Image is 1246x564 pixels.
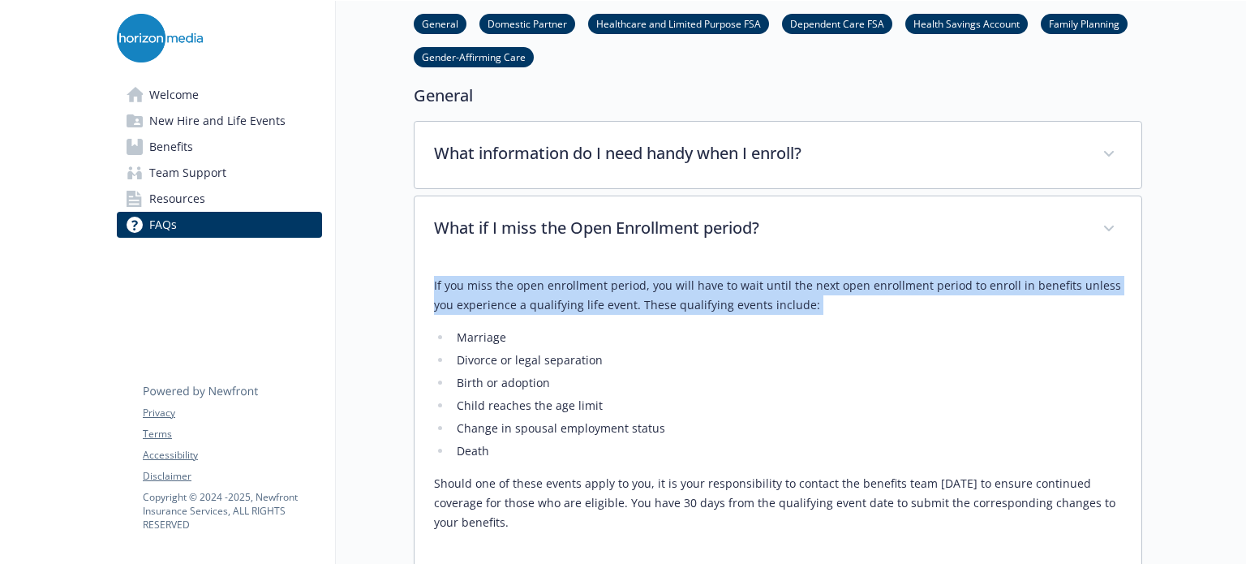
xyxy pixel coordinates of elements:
[414,84,1142,108] p: General
[434,216,1083,240] p: What if I miss the Open Enrollment period?
[143,448,321,463] a: Accessibility
[415,196,1141,263] div: What if I miss the Open Enrollment period?
[149,108,286,134] span: New Hire and Life Events
[143,427,321,441] a: Terms
[434,141,1083,166] p: What information do I need handy when I enroll?
[143,490,321,532] p: Copyright © 2024 - 2025 , Newfront Insurance Services, ALL RIGHTS RESERVED
[415,122,1141,188] div: What information do I need handy when I enroll?
[117,108,322,134] a: New Hire and Life Events
[117,82,322,108] a: Welcome
[452,441,1122,461] li: Death
[117,212,322,238] a: FAQs
[479,15,575,31] a: Domestic Partner
[452,373,1122,393] li: Birth or adoption
[149,160,226,186] span: Team Support
[117,186,322,212] a: Resources
[905,15,1028,31] a: Health Savings Account
[117,160,322,186] a: Team Support
[149,134,193,160] span: Benefits
[452,351,1122,370] li: Divorce or legal separation
[117,134,322,160] a: Benefits
[588,15,769,31] a: Healthcare and Limited Purpose FSA
[143,406,321,420] a: Privacy
[149,186,205,212] span: Resources
[434,474,1122,532] p: Should one of these events apply to you, it is your responsibility to contact the benefits team [...
[452,419,1122,438] li: Change in spousal employment status
[1041,15,1128,31] a: Family Planning
[143,469,321,484] a: Disclaimer
[452,396,1122,415] li: Child reaches the age limit
[149,212,177,238] span: FAQs
[414,15,466,31] a: General
[782,15,892,31] a: Dependent Care FSA
[452,328,1122,347] li: Marriage
[414,49,534,64] a: Gender-Affirming Care
[149,82,199,108] span: Welcome
[434,276,1122,315] p: If you miss the open enrollment period, you will have to wait until the next open enrollment peri...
